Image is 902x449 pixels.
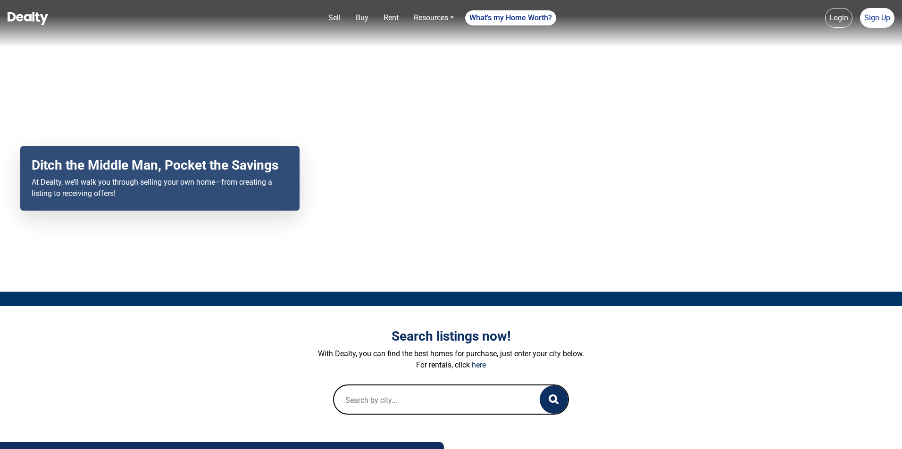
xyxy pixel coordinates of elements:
[472,360,486,369] a: here
[32,157,288,173] h2: Ditch the Middle Man, Pocket the Savings
[465,10,556,25] a: What's my Home Worth?
[334,385,521,416] input: Search by city...
[825,8,852,28] a: Login
[410,8,458,27] a: Resources
[380,8,402,27] a: Rent
[189,348,713,359] p: With Dealty, you can find the best homes for purchase, just enter your city below.
[325,8,344,27] a: Sell
[189,359,713,371] p: For rentals, click
[860,8,894,28] a: Sign Up
[352,8,372,27] a: Buy
[8,12,48,25] img: Dealty - Buy, Sell & Rent Homes
[189,328,713,344] h3: Search listings now!
[32,177,288,199] p: At Dealty, we’ll walk you through selling your own home—from creating a listing to receiving offers!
